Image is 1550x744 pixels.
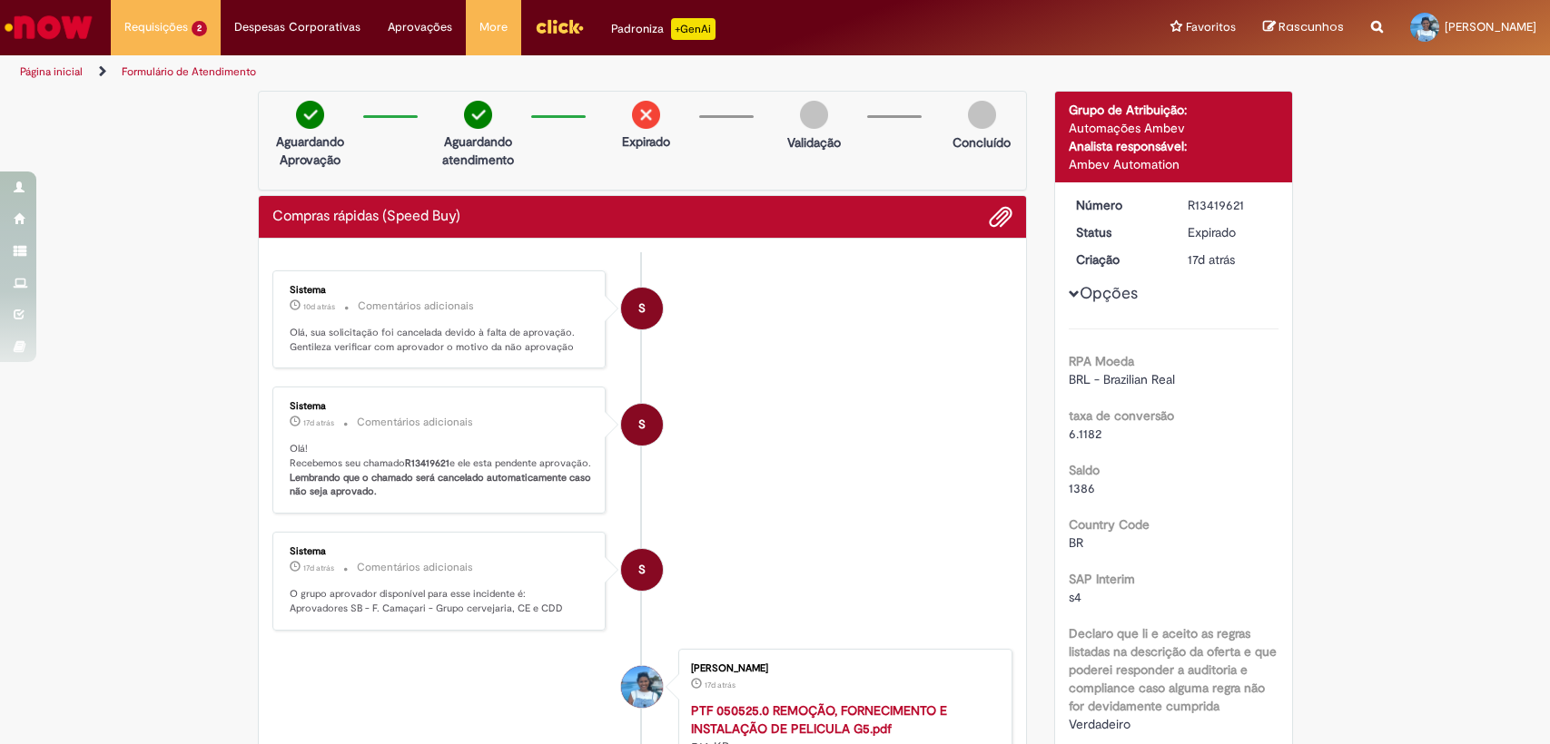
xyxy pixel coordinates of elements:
[1188,223,1272,241] div: Expirado
[705,680,736,690] span: 17d atrás
[124,18,188,36] span: Requisições
[968,101,996,129] img: img-circle-grey.png
[1062,223,1174,241] dt: Status
[638,548,646,592] span: S
[691,702,947,737] a: PTF 050525.0 REMOÇÃO, FORNECIMENTO E INSTALAÇÃO DE PELICULA G5.pdf
[357,560,473,575] small: Comentários adicionais
[14,55,1020,89] ul: Trilhas de página
[1445,19,1536,34] span: [PERSON_NAME]
[290,285,592,296] div: Sistema
[787,133,841,152] p: Validação
[1069,353,1134,369] b: RPA Moeda
[611,18,716,40] div: Padroniza
[303,301,335,312] time: 22/08/2025 16:00:04
[1263,19,1344,36] a: Rascunhos
[464,101,492,129] img: check-circle-green.png
[272,209,460,225] h2: Compras rápidas (Speed Buy) Histórico de tíquete
[434,132,522,169] p: Aguardando atendimento
[1069,571,1135,587] b: SAP Interim
[1069,462,1100,478] b: Saldo
[303,563,334,573] time: 15/08/2025 08:31:24
[290,546,592,557] div: Sistema
[1188,196,1272,214] div: R13419621
[20,64,83,79] a: Página inicial
[1062,196,1174,214] dt: Número
[1069,716,1130,732] span: Verdadeiro
[622,132,670,151] p: Expirado
[358,299,474,314] small: Comentários adicionais
[290,471,594,499] b: Lembrando que o chamado será cancelado automaticamente caso não seja aprovado.
[290,442,592,499] p: Olá! Recebemos seu chamado e ele esta pendente aprovação.
[638,403,646,446] span: S
[989,205,1012,229] button: Adicionar anexos
[1069,589,1081,605] span: s4
[296,101,324,129] img: check-circle-green.png
[2,9,95,45] img: ServiceNow
[1069,534,1083,551] span: BR
[621,404,663,445] div: System
[1069,155,1279,173] div: Ambev Automation
[388,18,452,36] span: Aprovações
[1069,371,1175,387] span: BRL - Brazilian Real
[290,326,592,354] p: Olá, sua solicitação foi cancelada devido à falta de aprovação. Gentileza verificar com aprovador...
[1188,250,1272,269] div: 15/08/2025 08:31:15
[192,21,207,36] span: 2
[800,101,828,129] img: img-circle-grey.png
[266,132,354,169] p: Aguardando Aprovação
[234,18,360,36] span: Despesas Corporativas
[535,13,584,40] img: click_logo_yellow_360x200.png
[1069,137,1279,155] div: Analista responsável:
[122,64,256,79] a: Formulário de Atendimento
[1188,251,1235,268] span: 17d atrás
[691,663,993,674] div: [PERSON_NAME]
[303,301,335,312] span: 10d atrás
[671,18,716,40] p: +GenAi
[1069,516,1150,533] b: Country Code
[303,417,334,428] span: 17d atrás
[405,456,449,470] b: R13419621
[290,401,592,412] div: Sistema
[632,101,660,129] img: remove.png
[1279,18,1344,35] span: Rascunhos
[1069,480,1095,496] span: 1386
[621,666,663,708] div: Isabella de Barros Ferreira
[621,549,663,591] div: System
[1188,251,1235,268] time: 15/08/2025 08:31:15
[303,563,334,573] span: 17d atrás
[290,587,592,615] p: O grupo aprovador disponível para esse incidente é: Aprovadores SB - F. Camaçari - Grupo cervejar...
[638,287,646,330] span: S
[1062,250,1174,269] dt: Criação
[303,417,334,428] time: 15/08/2025 08:31:27
[621,288,663,329] div: System
[1069,101,1279,119] div: Grupo de Atribuição:
[705,680,736,690] time: 15/08/2025 08:31:10
[357,415,473,430] small: Comentários adicionais
[479,18,508,36] span: More
[1069,119,1279,137] div: Automações Ambev
[1186,18,1236,36] span: Favoritos
[1069,407,1174,424] b: taxa de conversão
[953,133,1011,152] p: Concluído
[1069,625,1277,714] b: Declaro que li e aceito as regras listadas na descrição da oferta e que poderei responder a audit...
[1069,426,1101,442] span: 6.1182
